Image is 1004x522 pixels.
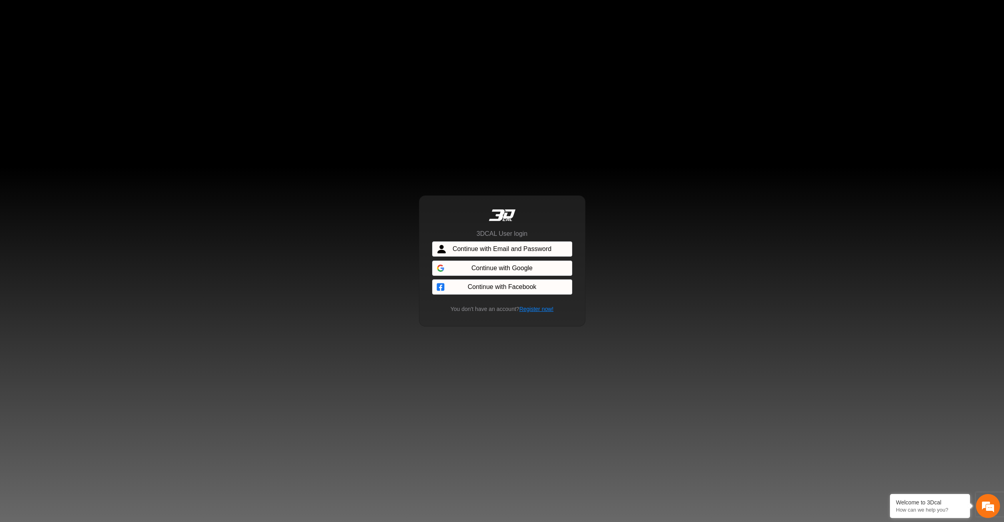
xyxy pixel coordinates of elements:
[4,250,54,256] span: Conversation
[468,282,537,292] span: Continue with Facebook
[46,94,110,170] span: We're online!
[4,208,152,236] textarea: Type your message and hit 'Enter'
[131,4,150,23] div: Minimize live chat window
[54,42,146,52] div: Chat with us now
[54,236,103,261] div: FAQs
[9,41,21,53] div: Navigation go back
[432,241,572,257] button: Continue with Email and Password
[453,244,551,254] span: Continue with Email and Password
[477,230,527,237] h6: 3DCAL User login
[896,499,964,506] div: Welcome to 3Dcal
[896,507,964,513] p: How can we help you?
[103,236,152,261] div: Articles
[519,306,554,312] a: Register now!
[432,260,572,277] div: Acceder con Google. Se abre en una pestaña nueva
[428,260,576,277] iframe: Botón de Acceder con Google
[432,279,572,295] button: Continue with Facebook
[446,305,558,313] small: You don't have an account?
